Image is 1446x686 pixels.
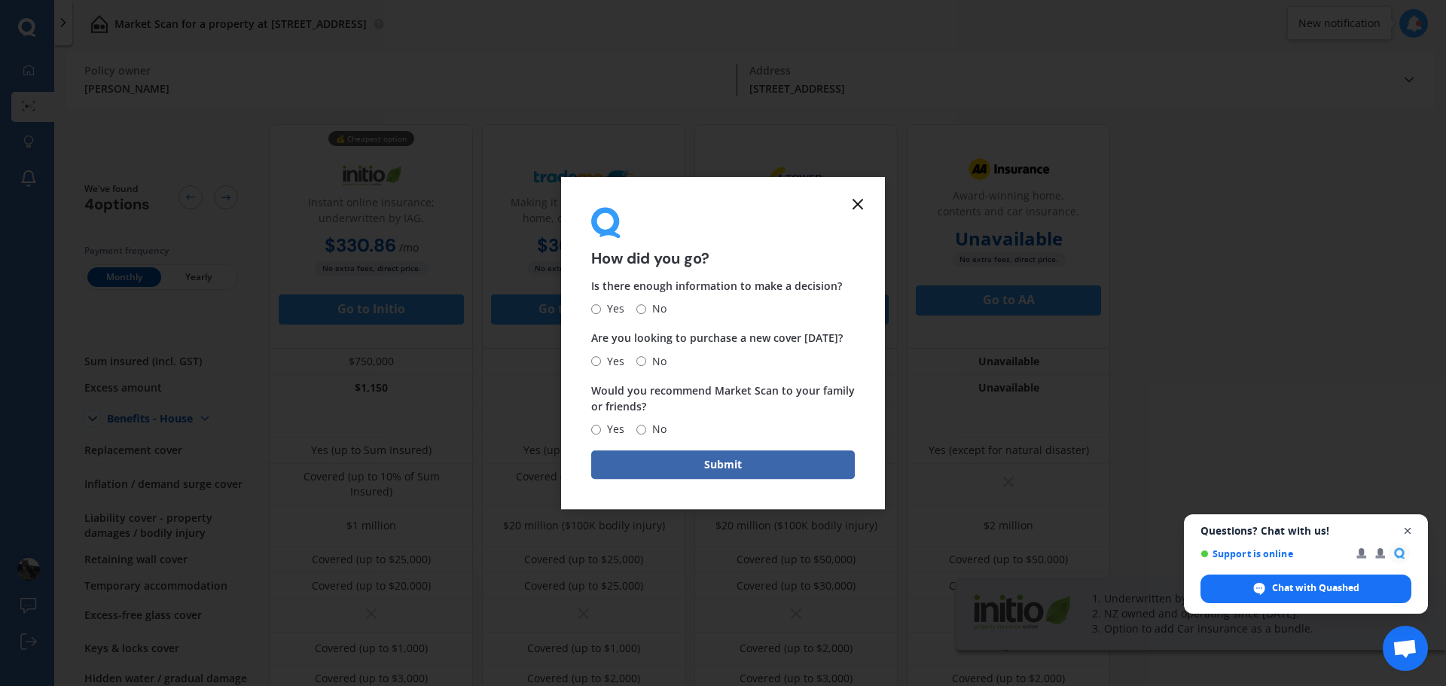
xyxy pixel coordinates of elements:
[1200,525,1411,537] span: Questions? Chat with us!
[601,352,624,370] span: Yes
[591,356,601,366] input: Yes
[646,352,667,370] span: No
[591,383,855,413] span: Would you recommend Market Scan to your family or friends?
[591,207,855,267] div: How did you go?
[1272,581,1359,595] span: Chat with Quashed
[646,420,667,438] span: No
[601,300,624,319] span: Yes
[636,425,646,434] input: No
[591,450,855,479] button: Submit
[591,331,843,346] span: Are you looking to purchase a new cover [DATE]?
[636,356,646,366] input: No
[601,420,624,438] span: Yes
[1399,522,1417,541] span: Close chat
[591,304,601,314] input: Yes
[1383,626,1428,671] div: Open chat
[591,425,601,434] input: Yes
[591,279,842,294] span: Is there enough information to make a decision?
[1200,575,1411,603] div: Chat with Quashed
[646,300,667,319] span: No
[636,304,646,314] input: No
[1200,548,1346,559] span: Support is online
